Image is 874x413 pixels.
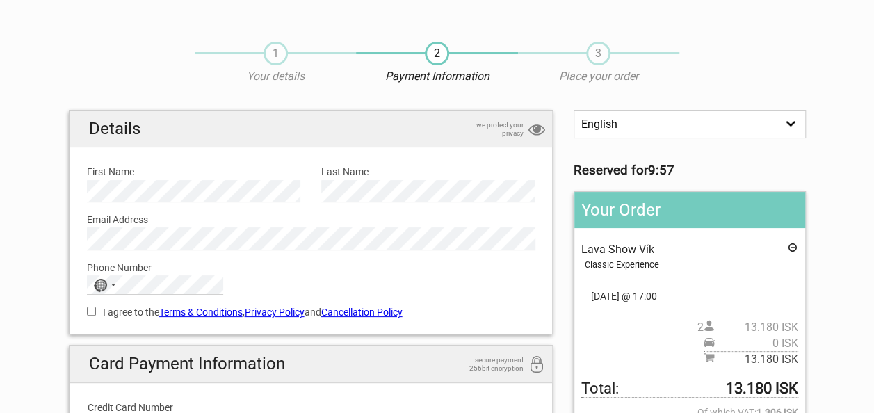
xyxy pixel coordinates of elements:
[581,381,798,397] span: Total to be paid
[454,121,524,138] span: we protect your privacy
[321,307,403,318] a: Cancellation Policy
[454,356,524,373] span: secure payment 256bit encryption
[726,381,798,396] strong: 13.180 ISK
[87,212,535,227] label: Email Address
[518,69,679,84] p: Place your order
[160,22,177,38] button: Open LiveChat chat widget
[356,69,517,84] p: Payment Information
[697,320,798,335] span: 2 person(s)
[704,351,798,367] span: Subtotal
[19,24,157,35] p: We're away right now. Please check back later!
[581,289,798,304] span: [DATE] @ 17:00
[648,163,674,178] strong: 9:57
[87,260,535,275] label: Phone Number
[425,42,449,65] span: 2
[574,192,804,228] h2: Your Order
[574,163,805,178] h3: Reserved for
[585,257,798,273] div: Classic Experience
[264,42,288,65] span: 1
[70,111,553,147] h2: Details
[581,243,654,256] span: Lava Show Vík
[195,69,356,84] p: Your details
[87,305,535,320] label: I agree to the , and
[70,346,553,382] h2: Card Payment Information
[528,121,545,140] i: privacy protection
[704,336,798,351] span: Pickup price
[715,336,798,351] span: 0 ISK
[159,307,243,318] a: Terms & Conditions
[321,164,535,179] label: Last Name
[88,276,122,294] button: Selected country
[586,42,610,65] span: 3
[715,352,798,367] span: 13.180 ISK
[715,320,798,335] span: 13.180 ISK
[245,307,305,318] a: Privacy Policy
[87,164,300,179] label: First Name
[528,356,545,375] i: 256bit encryption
